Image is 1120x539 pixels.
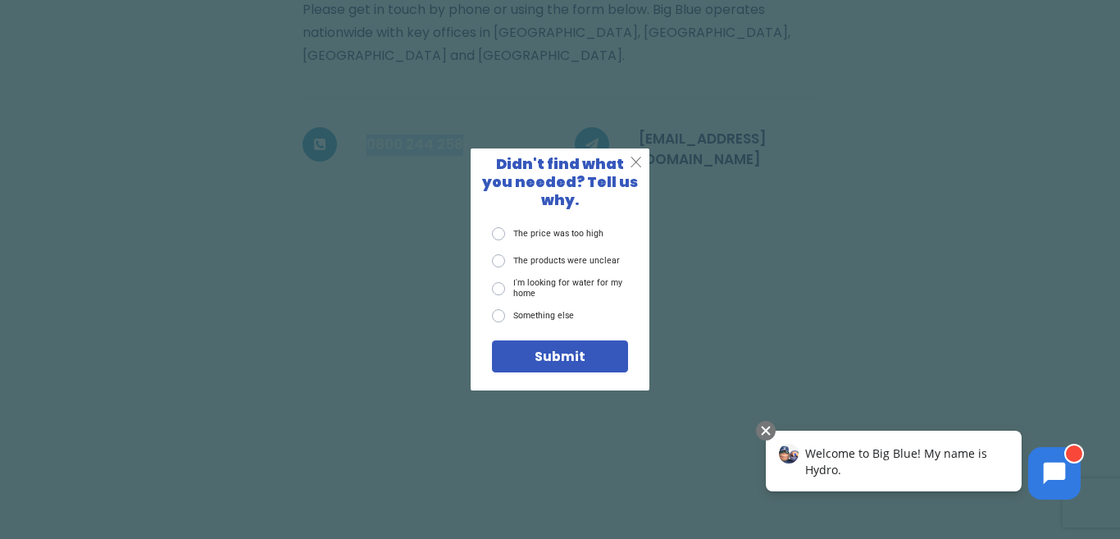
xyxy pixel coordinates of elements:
[535,347,585,366] span: Submit
[492,278,627,299] label: I'm looking for water for my home
[482,154,638,210] span: Didn't find what you needed? Tell us why.
[492,254,620,267] label: The products were unclear
[492,309,574,322] label: Something else
[630,153,642,171] span: X
[492,227,603,240] label: The price was too high
[749,418,1097,516] iframe: Chatbot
